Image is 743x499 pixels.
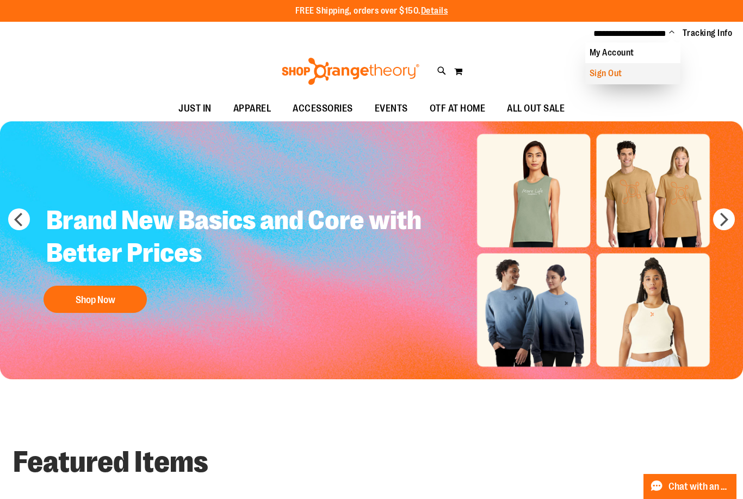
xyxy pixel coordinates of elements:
[295,5,448,17] p: FREE Shipping, orders over $150.
[668,482,730,492] span: Chat with an Expert
[375,96,408,121] span: EVENTS
[293,96,353,121] span: ACCESSORIES
[430,96,486,121] span: OTF AT HOME
[585,63,680,84] a: Sign Out
[178,96,212,121] span: JUST IN
[643,474,737,499] button: Chat with an Expert
[585,42,680,63] a: My Account
[13,445,208,479] strong: Featured Items
[280,58,421,85] img: Shop Orangetheory
[713,208,735,230] button: next
[507,96,565,121] span: ALL OUT SALE
[669,28,674,39] button: Account menu
[44,286,147,313] button: Shop Now
[38,196,432,318] a: Brand New Basics and Core with Better Prices Shop Now
[683,27,733,39] a: Tracking Info
[38,196,432,280] h2: Brand New Basics and Core with Better Prices
[233,96,271,121] span: APPAREL
[421,6,448,16] a: Details
[8,208,30,230] button: prev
